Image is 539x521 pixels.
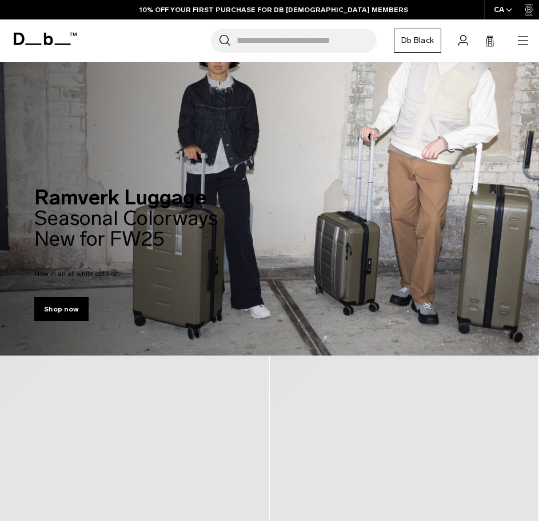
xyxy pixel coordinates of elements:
h2: Ramverk Luggage [34,187,218,249]
a: Db Black [394,29,441,53]
a: Shop now [34,297,89,321]
p: Now in an all white edtition. [34,255,218,279]
span: Seasonal Colorways New for FW25 [34,206,218,251]
a: 10% OFF YOUR FIRST PURCHASE FOR DB [DEMOGRAPHIC_DATA] MEMBERS [139,5,408,15]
